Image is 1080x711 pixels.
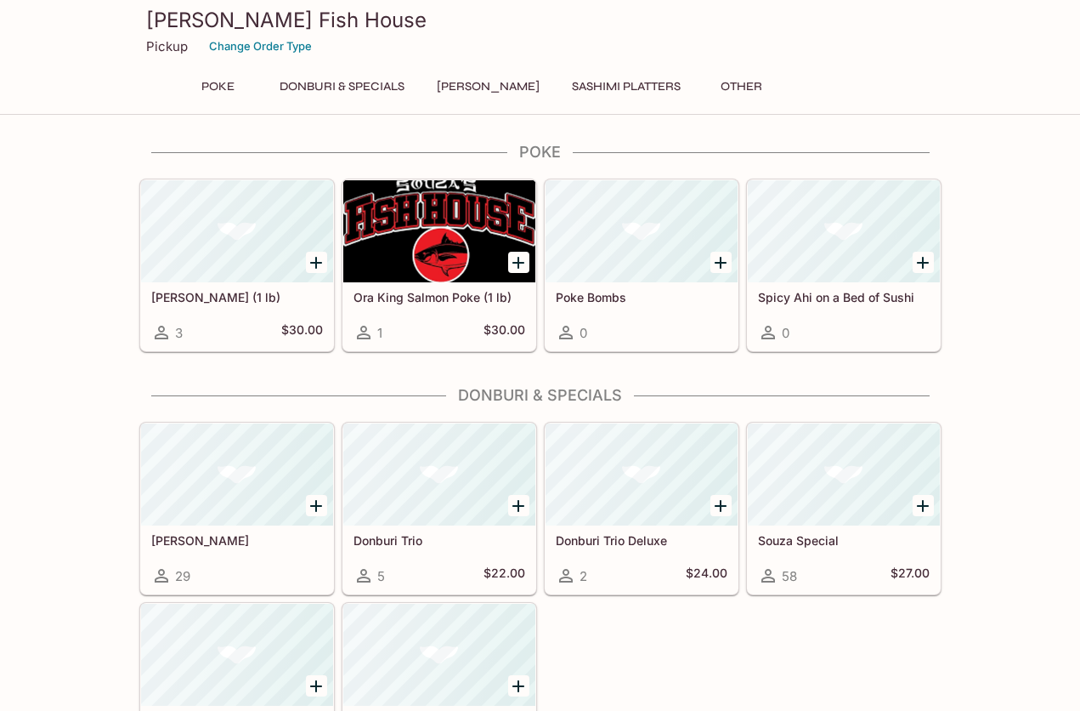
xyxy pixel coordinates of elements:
[342,179,536,351] a: Ora King Salmon Poke (1 lb)1$30.00
[140,179,334,351] a: [PERSON_NAME] (1 lb)3$30.00
[427,75,549,99] button: [PERSON_NAME]
[281,322,323,343] h5: $30.00
[139,143,941,162] h4: Poke
[546,424,738,526] div: Donburi Trio Deluxe
[483,322,525,343] h5: $30.00
[782,325,789,341] span: 0
[748,180,940,282] div: Spicy Ahi on a Bed of Sushi
[710,252,732,273] button: Add Poke Bombs
[686,566,727,586] h5: $24.00
[508,495,529,516] button: Add Donburi Trio
[556,533,727,548] h5: Donburi Trio Deluxe
[545,423,738,594] a: Donburi Trio Deluxe2$24.00
[508,675,529,697] button: Add Poke Bowl or Poke Nachos
[343,604,535,706] div: Poke Bowl or Poke Nachos
[201,33,319,60] button: Change Order Type
[141,424,333,526] div: Sashimi Donburis
[141,180,333,282] div: Ahi Poke (1 lb)
[563,75,690,99] button: Sashimi Platters
[483,566,525,586] h5: $22.00
[306,495,327,516] button: Add Sashimi Donburis
[151,533,323,548] h5: [PERSON_NAME]
[140,423,334,594] a: [PERSON_NAME]29
[270,75,414,99] button: Donburi & Specials
[353,290,525,304] h5: Ora King Salmon Poke (1 lb)
[747,179,941,351] a: Spicy Ahi on a Bed of Sushi0
[139,386,941,405] h4: Donburi & Specials
[913,495,934,516] button: Add Souza Special
[151,290,323,304] h5: [PERSON_NAME] (1 lb)
[758,533,930,548] h5: Souza Special
[146,38,188,54] p: Pickup
[508,252,529,273] button: Add Ora King Salmon Poke (1 lb)
[545,179,738,351] a: Poke Bombs0
[353,533,525,548] h5: Donburi Trio
[704,75,780,99] button: Other
[146,7,935,33] h3: [PERSON_NAME] Fish House
[782,568,797,584] span: 58
[306,252,327,273] button: Add Ahi Poke (1 lb)
[342,423,536,594] a: Donburi Trio5$22.00
[377,568,385,584] span: 5
[747,423,941,594] a: Souza Special58$27.00
[343,180,535,282] div: Ora King Salmon Poke (1 lb)
[758,290,930,304] h5: Spicy Ahi on a Bed of Sushi
[180,75,257,99] button: Poke
[377,325,382,341] span: 1
[343,424,535,526] div: Donburi Trio
[556,290,727,304] h5: Poke Bombs
[710,495,732,516] button: Add Donburi Trio Deluxe
[580,568,587,584] span: 2
[891,566,930,586] h5: $27.00
[141,604,333,706] div: Fish House Chirashi
[175,568,190,584] span: 29
[546,180,738,282] div: Poke Bombs
[306,675,327,697] button: Add Fish House Chirashi
[580,325,587,341] span: 0
[913,252,934,273] button: Add Spicy Ahi on a Bed of Sushi
[748,424,940,526] div: Souza Special
[175,325,183,341] span: 3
